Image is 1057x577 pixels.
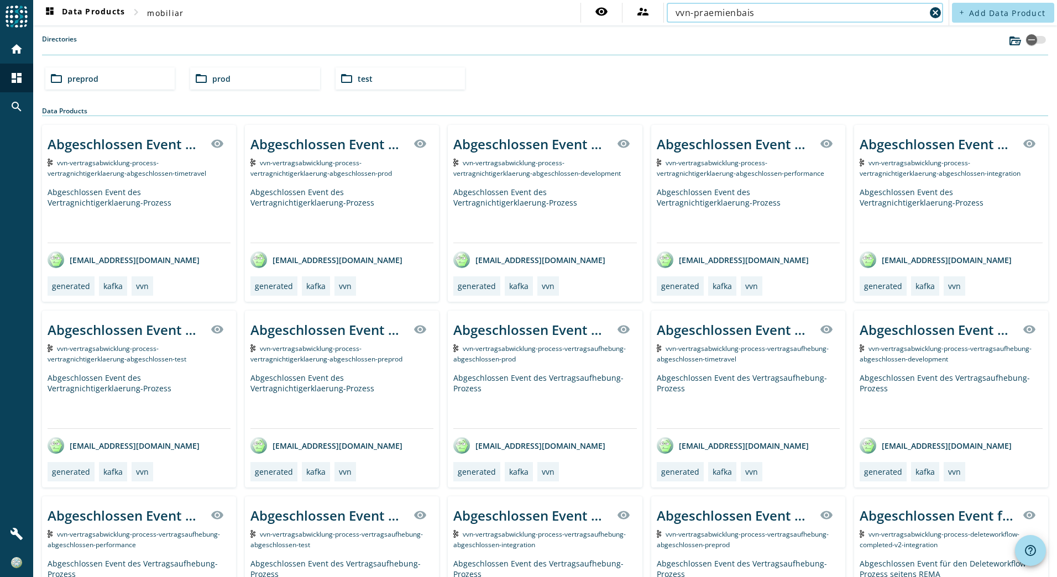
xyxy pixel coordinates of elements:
[617,323,630,336] mat-icon: visibility
[250,529,423,549] span: Kafka Topic: vvn-vertragsabwicklung-process-vertragsaufhebung-abgeschlossen-test
[676,6,925,19] input: Search (% or * for wildcards)
[661,466,699,477] div: generated
[453,530,458,538] img: Kafka Topic: vvn-vertragsabwicklung-process-vertragsaufhebung-abgeschlossen-integration
[250,251,267,268] img: avatar
[657,437,673,454] img: avatar
[195,72,208,85] mat-icon: folder_open
[860,135,1016,153] div: Abgeschlossen Event des Vertragnichtigerklaerung-Prozess
[50,72,63,85] mat-icon: folder_open
[10,71,23,85] mat-icon: dashboard
[860,251,1012,268] div: [EMAIL_ADDRESS][DOMAIN_NAME]
[414,508,427,522] mat-icon: visibility
[250,437,402,454] div: [EMAIL_ADDRESS][DOMAIN_NAME]
[820,508,833,522] mat-icon: visibility
[860,187,1043,243] div: Abgeschlossen Event des Vertragnichtigerklaerung-Prozess
[250,506,407,524] div: Abgeschlossen Event des Vertragsaufhebung-Prozess
[147,8,184,18] span: mobiliar
[211,508,224,522] mat-icon: visibility
[211,137,224,150] mat-icon: visibility
[306,466,326,477] div: kafka
[657,135,813,153] div: Abgeschlossen Event des Vertragnichtigerklaerung-Prozess
[453,158,621,178] span: Kafka Topic: vvn-vertragsabwicklung-process-vertragnichtigerklaerung-abgeschlossen-development
[453,251,470,268] img: avatar
[948,466,961,477] div: vvn
[48,321,204,339] div: Abgeschlossen Event des Vertragnichtigerklaerung-Prozess
[11,557,22,568] img: e4649f91bb11345da3315c034925bb90
[713,281,732,291] div: kafka
[860,251,876,268] img: avatar
[453,344,458,352] img: Kafka Topic: vvn-vertragsabwicklung-process-vertragsaufhebung-abgeschlossen-prod
[48,251,200,268] div: [EMAIL_ADDRESS][DOMAIN_NAME]
[860,529,1020,549] span: Kafka Topic: vvn-vertragsabwicklung-process-deleteworkflow-completed-v2-integration
[48,158,206,178] span: Kafka Topic: vvn-vertragsabwicklung-process-vertragnichtigerklaerung-abgeschlossen-timetravel
[10,527,23,541] mat-icon: build
[48,159,53,166] img: Kafka Topic: vvn-vertragsabwicklung-process-vertragnichtigerklaerung-abgeschlossen-timetravel
[860,506,1016,524] div: Abgeschlossen Event für den Deleteworkflow Prozess seitens REMA
[661,281,699,291] div: generated
[129,6,143,19] mat-icon: chevron_right
[250,344,255,352] img: Kafka Topic: vvn-vertragsabwicklung-process-vertragnichtigerklaerung-abgeschlossen-preprod
[39,3,129,23] button: Data Products
[136,281,149,291] div: vvn
[211,323,224,336] mat-icon: visibility
[969,8,1045,18] span: Add Data Product
[48,251,64,268] img: avatar
[67,74,98,84] span: preprod
[306,281,326,291] div: kafka
[657,344,662,352] img: Kafka Topic: vvn-vertragsabwicklung-process-vertragsaufhebung-abgeschlossen-timetravel
[595,5,608,18] mat-icon: visibility
[453,506,610,524] div: Abgeschlossen Event des Vertragsaufhebung-Prozess
[212,74,231,84] span: prod
[453,437,605,454] div: [EMAIL_ADDRESS][DOMAIN_NAME]
[657,321,813,339] div: Abgeschlossen Event des Vertragsaufhebung-Prozess
[860,530,865,538] img: Kafka Topic: vvn-vertragsabwicklung-process-deleteworkflow-completed-v2-integration
[42,34,77,55] label: Directories
[860,159,865,166] img: Kafka Topic: vvn-vertragsabwicklung-process-vertragnichtigerklaerung-abgeschlossen-integration
[250,321,407,339] div: Abgeschlossen Event des Vertragnichtigerklaerung-Prozess
[657,344,829,364] span: Kafka Topic: vvn-vertragsabwicklung-process-vertragsaufhebung-abgeschlossen-timetravel
[657,251,809,268] div: [EMAIL_ADDRESS][DOMAIN_NAME]
[657,506,813,524] div: Abgeschlossen Event des Vertragsaufhebung-Prozess
[860,437,876,454] img: avatar
[617,137,630,150] mat-icon: visibility
[745,281,758,291] div: vvn
[250,344,402,364] span: Kafka Topic: vvn-vertragsabwicklung-process-vertragnichtigerklaerung-abgeschlossen-preprod
[6,6,28,28] img: spoud-logo.svg
[48,506,204,524] div: Abgeschlossen Event des Vertragsaufhebung-Prozess
[453,187,636,243] div: Abgeschlossen Event des Vertragnichtigerklaerung-Prozess
[136,466,149,477] div: vvn
[255,281,293,291] div: generated
[948,281,961,291] div: vvn
[43,6,125,19] span: Data Products
[358,74,373,84] span: test
[617,508,630,522] mat-icon: visibility
[103,466,123,477] div: kafka
[509,466,528,477] div: kafka
[453,251,605,268] div: [EMAIL_ADDRESS][DOMAIN_NAME]
[453,529,626,549] span: Kafka Topic: vvn-vertragsabwicklung-process-vertragsaufhebung-abgeschlossen-integration
[458,466,496,477] div: generated
[48,135,204,153] div: Abgeschlossen Event des Vertragnichtigerklaerung-Prozess
[636,5,650,18] mat-icon: supervisor_account
[1023,137,1036,150] mat-icon: visibility
[48,437,200,454] div: [EMAIL_ADDRESS][DOMAIN_NAME]
[453,437,470,454] img: avatar
[1023,508,1036,522] mat-icon: visibility
[143,3,188,23] button: mobiliar
[657,187,840,243] div: Abgeschlossen Event des Vertragnichtigerklaerung-Prozess
[860,373,1043,428] div: Abgeschlossen Event des Vertragsaufhebung-Prozess
[713,466,732,477] div: kafka
[255,466,293,477] div: generated
[1023,323,1036,336] mat-icon: visibility
[929,6,942,19] mat-icon: cancel
[42,106,1048,116] div: Data Products
[860,437,1012,454] div: [EMAIL_ADDRESS][DOMAIN_NAME]
[453,159,458,166] img: Kafka Topic: vvn-vertragsabwicklung-process-vertragnichtigerklaerung-abgeschlossen-development
[952,3,1054,23] button: Add Data Product
[657,373,840,428] div: Abgeschlossen Event des Vertragsaufhebung-Prozess
[864,281,902,291] div: generated
[250,437,267,454] img: avatar
[860,321,1016,339] div: Abgeschlossen Event des Vertragsaufhebung-Prozess
[820,137,833,150] mat-icon: visibility
[453,321,610,339] div: Abgeschlossen Event des Vertragsaufhebung-Prozess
